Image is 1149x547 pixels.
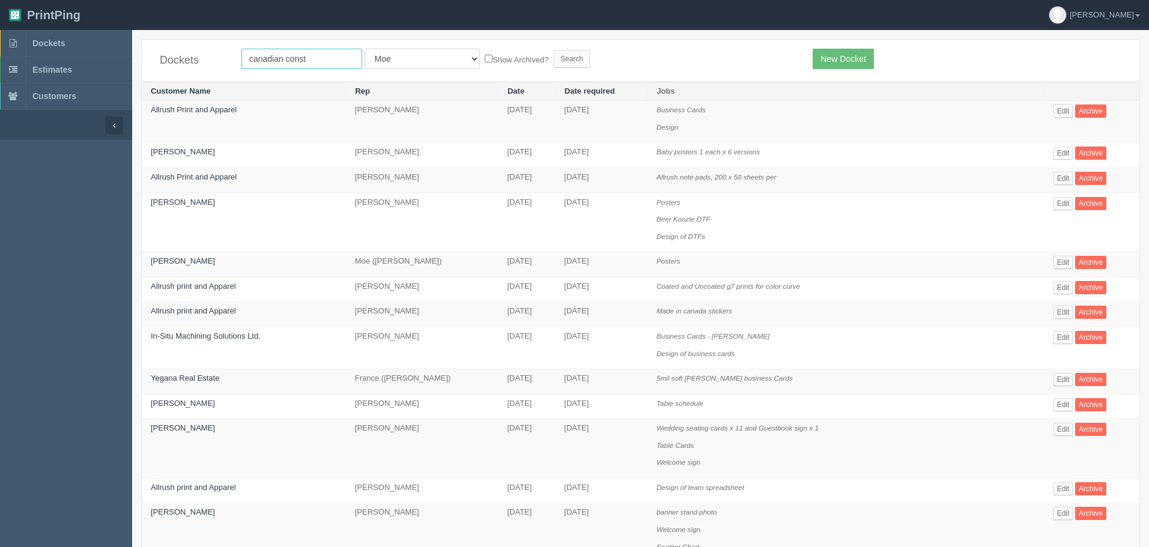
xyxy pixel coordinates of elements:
i: Design of business cards [656,349,735,357]
td: [DATE] [498,168,555,193]
span: Estimates [32,65,72,74]
span: Customers [32,91,76,101]
a: [PERSON_NAME] [151,256,215,265]
td: [DATE] [555,168,647,193]
i: Posters [656,198,681,206]
td: [PERSON_NAME] [346,168,499,193]
td: [PERSON_NAME] [346,101,499,143]
td: [PERSON_NAME] [346,302,499,327]
i: Coated and Uncoated g7 prints for color curve [656,282,800,290]
td: [PERSON_NAME] [346,327,499,369]
a: Archive [1075,197,1106,210]
a: Archive [1075,423,1106,436]
a: Yegana Real Estate [151,373,219,382]
td: [PERSON_NAME] [346,419,499,479]
i: Design [656,123,678,131]
a: Archive [1075,398,1106,411]
td: [DATE] [555,193,647,252]
a: Date [508,86,524,95]
i: Beer Koozie DTF [656,215,711,223]
td: [DATE] [555,101,647,143]
a: Archive [1075,147,1106,160]
a: Rep [355,86,370,95]
td: France ([PERSON_NAME]) [346,369,499,394]
i: Business Cards - [PERSON_NAME] [656,332,769,340]
a: [PERSON_NAME] [151,147,215,156]
a: Edit [1054,197,1073,210]
a: Archive [1075,172,1106,185]
a: Archive [1075,104,1106,118]
td: [PERSON_NAME] [346,277,499,302]
a: Edit [1054,147,1073,160]
a: [PERSON_NAME] [151,399,215,408]
img: logo-3e63b451c926e2ac314895c53de4908e5d424f24456219fb08d385ab2e579770.png [9,9,21,21]
a: Archive [1075,306,1106,319]
a: Archive [1075,373,1106,386]
td: [DATE] [498,419,555,479]
td: [DATE] [498,478,555,503]
a: Edit [1054,398,1073,411]
i: Baby posters 1 each x 6 versions [656,148,760,156]
td: [DATE] [498,327,555,369]
a: Edit [1054,373,1073,386]
i: banner stand photo [656,508,717,516]
i: 5mil soft [PERSON_NAME] business Cards [656,374,793,382]
td: [DATE] [555,394,647,419]
a: Archive [1075,281,1106,294]
td: [PERSON_NAME] [346,143,499,168]
td: [DATE] [555,302,647,327]
td: [DATE] [555,143,647,168]
a: Archive [1075,507,1106,520]
i: Table Cards [656,441,694,449]
h4: Dockets [160,55,223,67]
label: Show Archived? [485,52,548,66]
td: [DATE] [555,327,647,369]
a: Allrush print and Apparel [151,483,236,492]
td: [DATE] [555,277,647,302]
td: [DATE] [498,369,555,394]
a: Edit [1054,104,1073,118]
a: Allrush Print and Apparel [151,172,237,181]
a: Edit [1054,482,1073,495]
th: Jobs [647,82,1044,101]
a: New Docket [813,49,873,69]
a: Date required [565,86,615,95]
a: Edit [1054,331,1073,344]
td: [DATE] [498,252,555,277]
i: Welcome sign [656,525,700,533]
td: [DATE] [498,143,555,168]
td: [DATE] [555,369,647,394]
span: Dockets [32,38,65,48]
td: [DATE] [555,478,647,503]
a: Archive [1075,482,1106,495]
input: Show Archived? [485,55,493,62]
i: Posters [656,257,681,265]
td: [PERSON_NAME] [346,193,499,252]
a: Allrush Print and Apparel [151,105,237,114]
td: [PERSON_NAME] [346,394,499,419]
a: Edit [1054,306,1073,319]
i: Business Cards [656,106,706,113]
a: Edit [1054,507,1073,520]
i: Table schedule [656,399,703,407]
td: [DATE] [498,302,555,327]
td: [DATE] [498,193,555,252]
a: Customer Name [151,86,211,95]
td: [PERSON_NAME] [346,478,499,503]
td: Moe ([PERSON_NAME]) [346,252,499,277]
a: [PERSON_NAME] [151,423,215,432]
input: Search [554,50,590,68]
td: [DATE] [498,277,555,302]
a: Edit [1054,281,1073,294]
a: [PERSON_NAME] [151,507,215,516]
img: avatar_default-7531ab5dedf162e01f1e0bb0964e6a185e93c5c22dfe317fb01d7f8cd2b1632c.jpg [1049,7,1066,23]
td: [DATE] [555,252,647,277]
a: Allrush print and Apparel [151,306,236,315]
a: Archive [1075,331,1106,344]
i: Made in canada stickers [656,307,732,315]
a: [PERSON_NAME] [151,198,215,207]
i: Welcome sign [656,458,700,466]
td: [DATE] [498,101,555,143]
a: Edit [1054,172,1073,185]
input: Customer Name [241,49,362,69]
